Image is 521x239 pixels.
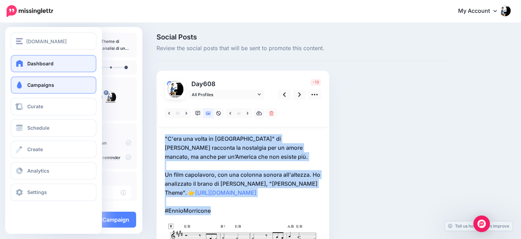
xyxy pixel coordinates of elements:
a: Dashboard [11,55,96,72]
a: Tell us how we can improve [445,221,513,231]
img: AOh14GiiPzDlo04bh4TWCuoNTZxJl-OwU8OYnMgtBtAPs96-c-61516.png [167,81,183,98]
div: Open Intercom Messenger [473,215,490,232]
a: My Account [451,3,511,20]
img: menu.png [16,38,23,44]
span: Analytics [27,168,49,174]
p: Day [188,79,265,89]
span: 608 [203,80,216,88]
span: Create [27,146,43,152]
a: Create [11,141,96,158]
span: Curate [27,103,43,109]
a: Settings [11,184,96,201]
span: Campaigns [27,82,54,88]
a: Schedule [11,119,96,137]
span: [DOMAIN_NAME] [26,37,67,45]
img: 5_2zSM9mMSk-bsa81112.png [167,81,172,86]
button: [DOMAIN_NAME] [11,33,96,50]
a: Curate [11,98,96,115]
span: Settings [27,189,47,195]
span: Dashboard [27,61,54,66]
a: update reminder [88,155,121,160]
img: Missinglettr [7,5,53,17]
p: "C'era una volta in [GEOGRAPHIC_DATA]" di [PERSON_NAME] racconta la nostalgia per un amore mancat... [165,134,321,215]
a: Analytics [11,162,96,180]
span: Schedule [27,125,49,131]
span: -19 [311,79,321,86]
a: All Profiles [188,90,264,100]
span: All Profiles [192,91,256,98]
a: [URL][DOMAIN_NAME] [195,189,256,196]
span: Social Posts [157,34,450,40]
span: Review the social posts that will be sent to promote this content. [157,44,450,53]
img: picture-bsa81111.png [105,92,116,103]
a: Campaigns [11,76,96,94]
